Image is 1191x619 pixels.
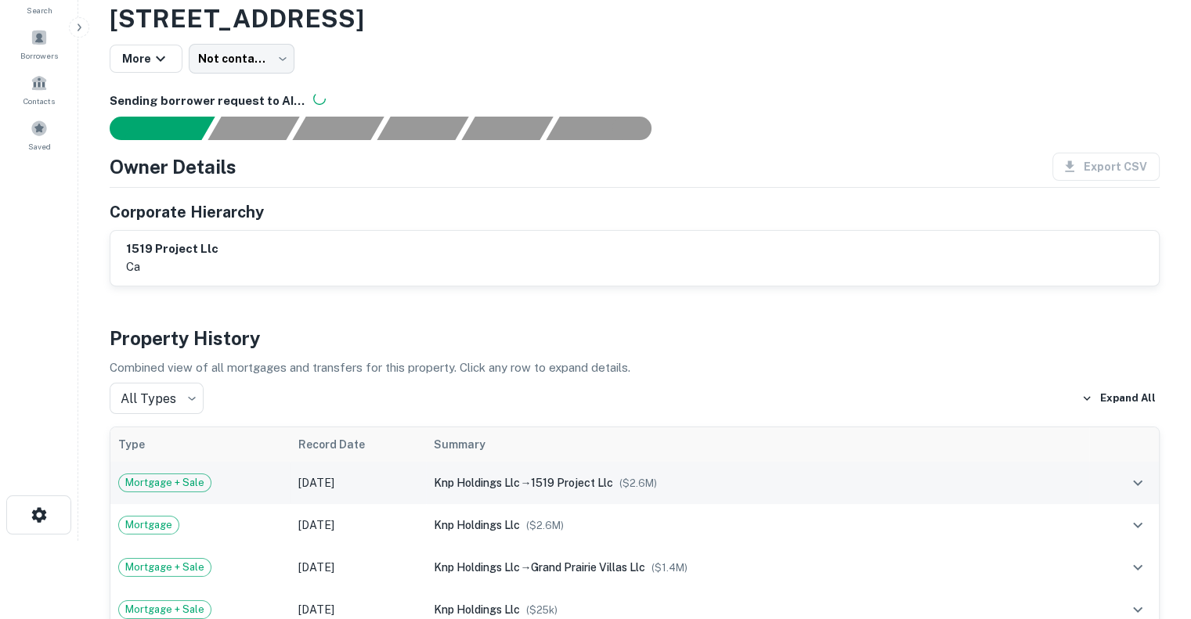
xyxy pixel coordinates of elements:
div: Your request is received and processing... [208,117,299,140]
span: Mortgage + Sale [119,560,211,575]
span: knp holdings llc [434,519,520,531]
td: [DATE] [291,504,427,546]
span: Contacts [23,95,55,107]
span: ($ 2.6M ) [526,520,564,531]
div: Principals found, AI now looking for contact information... [377,117,468,140]
span: Saved [28,140,51,153]
span: Search [27,4,52,16]
span: Mortgage + Sale [119,475,211,491]
div: Not contacted [189,44,294,74]
iframe: Chat Widget [1113,494,1191,569]
th: Summary [426,427,1088,462]
div: Sending borrower request to AI... [91,117,208,140]
button: Expand All [1077,387,1160,410]
span: ($ 1.4M ) [651,562,688,574]
div: → [434,474,1081,491]
span: Mortgage [119,517,179,533]
th: Type [110,427,291,462]
h6: Sending borrower request to AI... [110,92,1160,110]
h4: Owner Details [110,153,236,181]
span: Borrowers [20,49,58,62]
span: ($ 25k ) [526,604,558,616]
h4: Property History [110,324,1160,352]
div: → [434,559,1081,576]
button: expand row [1124,470,1151,496]
div: Principals found, still searching for contact information. This may take time... [461,117,553,140]
div: AI fulfillment process complete. [547,117,670,140]
td: [DATE] [291,546,427,588]
h5: Corporate Hierarchy [110,200,264,224]
span: grand prairie villas llc [531,561,645,574]
span: knp holdings llc [434,603,520,616]
span: knp holdings llc [434,561,520,574]
p: Combined view of all mortgages and transfers for this property. Click any row to expand details. [110,358,1160,377]
span: ($ 2.6M ) [619,477,657,489]
p: ca [126,257,218,276]
div: Documents found, AI parsing details... [292,117,384,140]
a: Borrowers [5,23,74,65]
span: Mortgage + Sale [119,602,211,617]
th: Record Date [291,427,427,462]
td: [DATE] [291,462,427,504]
h6: 1519 project llc [126,240,218,258]
span: 1519 project llc [531,477,613,489]
button: More [110,45,182,73]
a: Saved [5,113,74,156]
a: Contacts [5,68,74,110]
span: knp holdings llc [434,477,520,489]
div: All Types [110,383,204,414]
